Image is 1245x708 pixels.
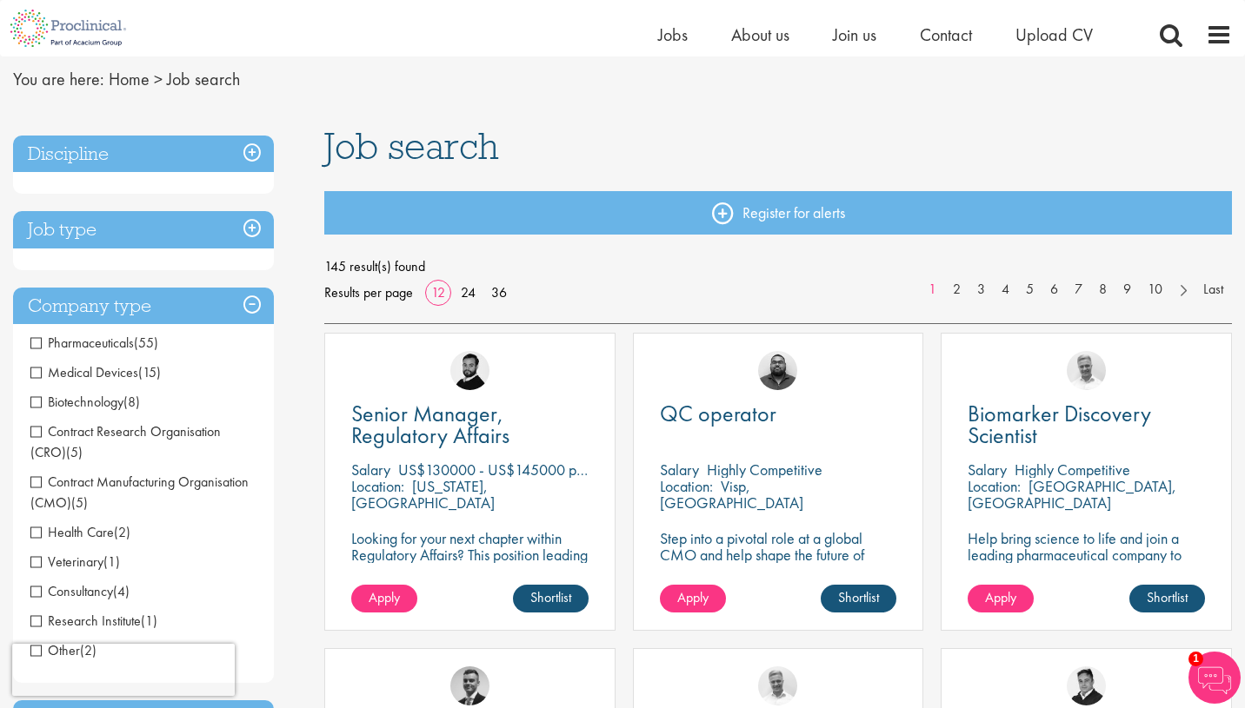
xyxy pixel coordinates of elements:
[758,666,797,705] img: Joshua Bye
[660,585,726,612] a: Apply
[968,476,1176,513] p: [GEOGRAPHIC_DATA], [GEOGRAPHIC_DATA]
[13,211,274,248] h3: Job type
[821,585,896,612] a: Shortlist
[30,523,114,541] span: Health Care
[513,585,589,612] a: Shortlist
[13,288,274,325] h3: Company type
[660,476,713,496] span: Location:
[30,612,141,630] span: Research Institute
[1188,652,1241,704] img: Chatbot
[109,68,150,90] a: breadcrumb link
[1015,23,1093,46] a: Upload CV
[758,351,797,390] img: Ashley Bennett
[30,393,123,411] span: Biotechnology
[30,363,161,381] span: Medical Devices
[123,393,140,411] span: (8)
[1015,460,1130,480] p: Highly Competitive
[30,641,80,659] span: Other
[103,553,120,571] span: (1)
[677,588,709,606] span: Apply
[138,363,161,381] span: (15)
[351,476,404,496] span: Location:
[450,666,489,705] a: Alex Bill
[13,136,274,173] h3: Discipline
[351,530,589,596] p: Looking for your next chapter within Regulatory Affairs? This position leading projects and worki...
[30,473,249,512] span: Contract Manufacturing Organisation (CMO)
[1017,280,1042,300] a: 5
[455,283,482,301] a: 24
[660,476,803,513] p: Visp, [GEOGRAPHIC_DATA]
[660,460,699,480] span: Salary
[968,585,1034,612] a: Apply
[968,530,1205,612] p: Help bring science to life and join a leading pharmaceutical company to play a key role in delive...
[12,644,235,696] iframe: reCAPTCHA
[1115,280,1140,300] a: 9
[660,403,897,425] a: QC operator
[993,280,1018,300] a: 4
[324,191,1232,235] a: Register for alerts
[30,393,140,411] span: Biotechnology
[30,334,158,352] span: Pharmaceuticals
[985,588,1016,606] span: Apply
[944,280,969,300] a: 2
[1129,585,1205,612] a: Shortlist
[968,460,1007,480] span: Salary
[71,493,88,512] span: (5)
[30,553,103,571] span: Veterinary
[30,363,138,381] span: Medical Devices
[30,582,130,600] span: Consultancy
[167,68,240,90] span: Job search
[707,460,822,480] p: Highly Competitive
[141,612,157,630] span: (1)
[425,283,451,301] a: 12
[968,403,1205,447] a: Biomarker Discovery Scientist
[450,351,489,390] img: Nick Walker
[1067,351,1106,390] img: Joshua Bye
[968,399,1151,450] span: Biomarker Discovery Scientist
[13,68,104,90] span: You are here:
[66,443,83,461] span: (5)
[658,23,688,46] a: Jobs
[351,585,417,612] a: Apply
[324,280,413,306] span: Results per page
[351,460,390,480] span: Salary
[660,530,897,579] p: Step into a pivotal role at a global CMO and help shape the future of healthcare manufacturing.
[30,422,221,461] span: Contract Research Organisation (CRO)
[920,23,972,46] a: Contact
[80,641,97,659] span: (2)
[30,334,134,352] span: Pharmaceuticals
[833,23,876,46] a: Join us
[660,399,776,428] span: QC operator
[134,334,158,352] span: (55)
[324,254,1232,280] span: 145 result(s) found
[30,641,97,659] span: Other
[114,523,130,541] span: (2)
[30,523,130,541] span: Health Care
[1066,280,1091,300] a: 7
[351,403,589,447] a: Senior Manager, Regulatory Affairs
[968,476,1021,496] span: Location:
[1067,666,1106,705] img: Peter Duvall
[485,283,513,301] a: 36
[1188,652,1203,666] span: 1
[731,23,789,46] a: About us
[154,68,163,90] span: >
[920,280,945,300] a: 1
[30,612,157,630] span: Research Institute
[1195,280,1232,300] a: Last
[369,588,400,606] span: Apply
[324,122,499,169] span: Job search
